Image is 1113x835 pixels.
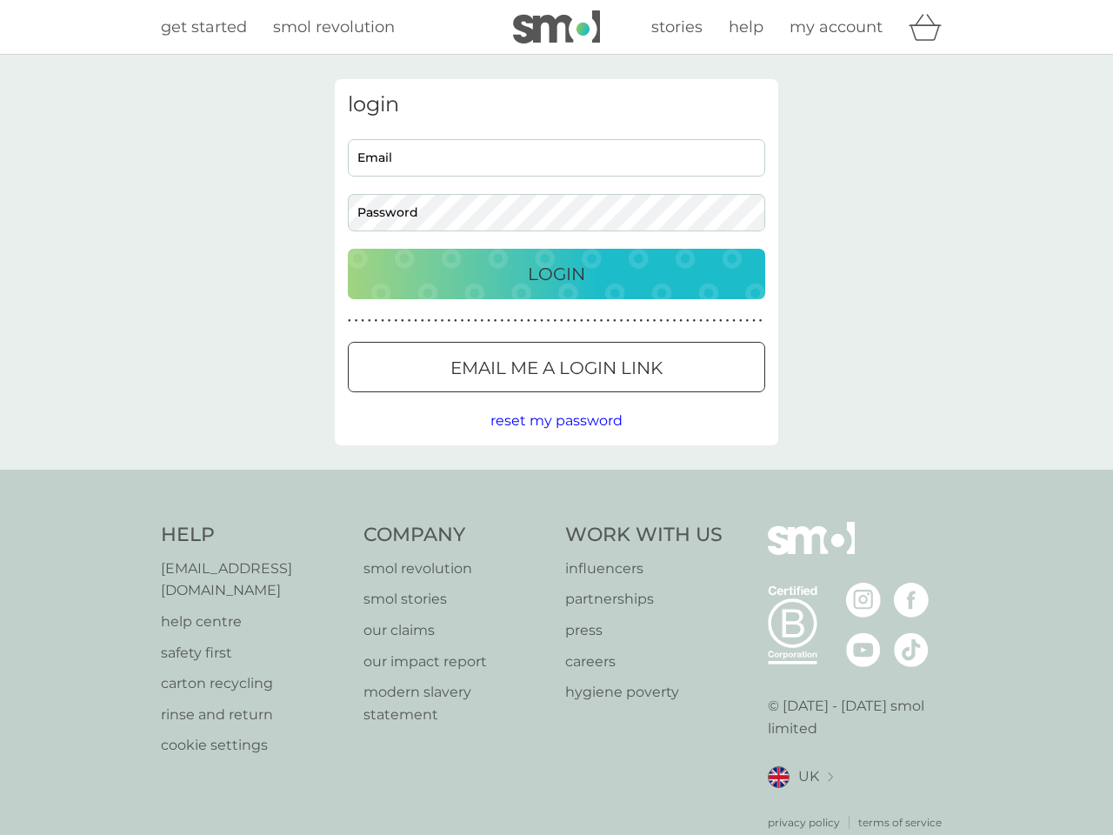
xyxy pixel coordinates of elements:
[666,317,670,325] p: ●
[273,15,395,40] a: smol revolution
[514,317,517,325] p: ●
[565,522,723,549] h4: Work With Us
[434,317,437,325] p: ●
[729,15,763,40] a: help
[712,317,716,325] p: ●
[363,522,549,549] h4: Company
[487,317,490,325] p: ●
[580,317,583,325] p: ●
[361,317,364,325] p: ●
[686,317,690,325] p: ●
[573,317,576,325] p: ●
[540,317,543,325] p: ●
[375,317,378,325] p: ●
[706,317,710,325] p: ●
[481,317,484,325] p: ●
[500,317,503,325] p: ●
[447,317,450,325] p: ●
[651,15,703,40] a: stories
[909,10,952,44] div: basket
[363,651,549,673] a: our impact report
[587,317,590,325] p: ●
[348,92,765,117] h3: login
[161,734,346,757] a: cookie settings
[790,15,883,40] a: my account
[828,772,833,782] img: select a new location
[421,317,424,325] p: ●
[348,342,765,392] button: Email me a login link
[161,704,346,726] a: rinse and return
[363,558,549,580] a: smol revolution
[633,317,636,325] p: ●
[527,317,530,325] p: ●
[565,558,723,580] a: influencers
[726,317,730,325] p: ●
[768,695,953,739] p: © [DATE] - [DATE] smol limited
[528,260,585,288] p: Login
[732,317,736,325] p: ●
[565,681,723,704] a: hygiene poverty
[565,619,723,642] a: press
[408,317,411,325] p: ●
[846,583,881,618] img: visit the smol Instagram page
[752,317,756,325] p: ●
[388,317,391,325] p: ●
[513,10,600,43] img: smol
[790,17,883,37] span: my account
[759,317,763,325] p: ●
[368,317,371,325] p: ●
[729,17,763,37] span: help
[693,317,696,325] p: ●
[798,765,819,788] span: UK
[567,317,570,325] p: ●
[768,522,855,581] img: smol
[593,317,596,325] p: ●
[441,317,444,325] p: ●
[381,317,384,325] p: ●
[161,558,346,602] a: [EMAIL_ADDRESS][DOMAIN_NAME]
[273,17,395,37] span: smol revolution
[640,317,643,325] p: ●
[474,317,477,325] p: ●
[363,619,549,642] p: our claims
[768,814,840,831] p: privacy policy
[161,611,346,633] p: help centre
[534,317,537,325] p: ●
[450,354,663,382] p: Email me a login link
[490,410,623,432] button: reset my password
[363,588,549,611] a: smol stories
[494,317,497,325] p: ●
[547,317,550,325] p: ●
[653,317,656,325] p: ●
[768,766,790,788] img: UK flag
[161,522,346,549] h4: Help
[348,249,765,299] button: Login
[355,317,358,325] p: ●
[428,317,431,325] p: ●
[363,681,549,725] a: modern slavery statement
[613,317,616,325] p: ●
[746,317,750,325] p: ●
[553,317,556,325] p: ●
[651,17,703,37] span: stories
[161,672,346,695] a: carton recycling
[161,17,247,37] span: get started
[454,317,457,325] p: ●
[719,317,723,325] p: ●
[606,317,610,325] p: ●
[520,317,523,325] p: ●
[161,642,346,665] a: safety first
[348,317,351,325] p: ●
[679,317,683,325] p: ●
[414,317,417,325] p: ●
